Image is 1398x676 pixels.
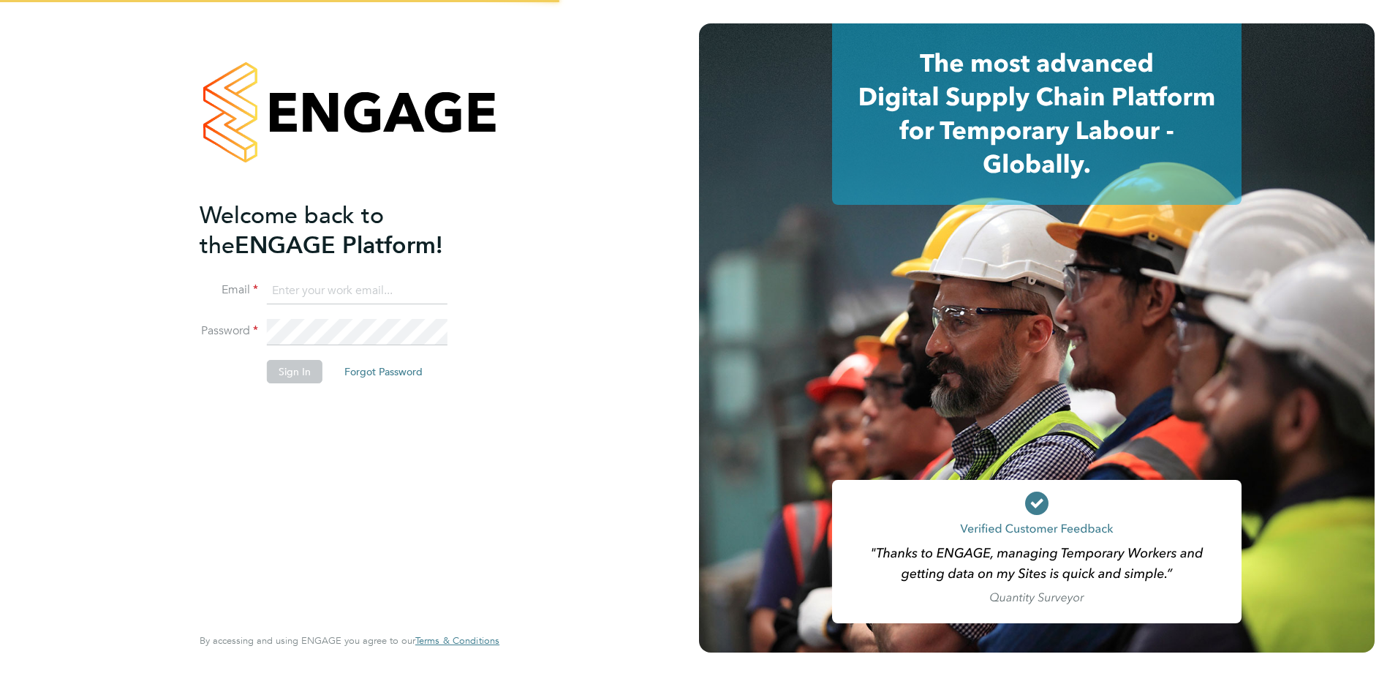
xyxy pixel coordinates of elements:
h2: ENGAGE Platform! [200,200,485,260]
button: Forgot Password [333,360,434,383]
label: Email [200,282,258,298]
span: Terms & Conditions [415,634,499,647]
button: Sign In [267,360,322,383]
a: Terms & Conditions [415,635,499,647]
span: Welcome back to the [200,201,384,260]
span: By accessing and using ENGAGE you agree to our [200,634,499,647]
input: Enter your work email... [267,278,447,304]
label: Password [200,323,258,339]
